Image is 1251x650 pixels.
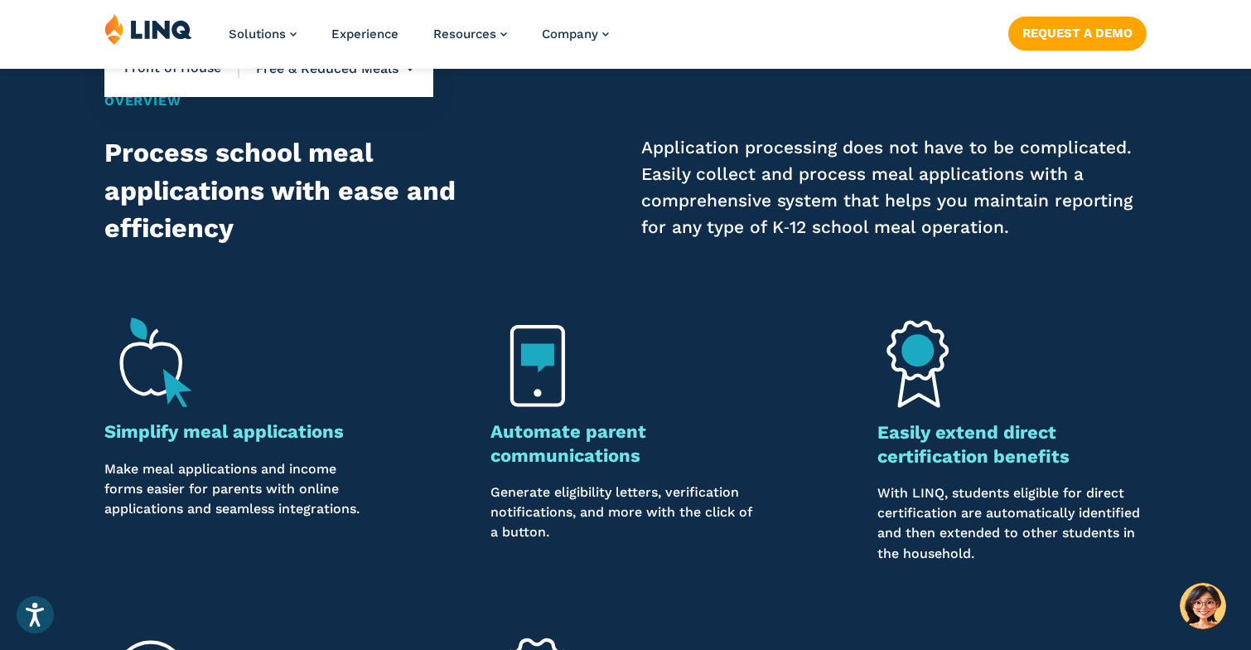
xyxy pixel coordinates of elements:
nav: Primary Navigation [229,13,609,68]
p: Application processing does not have to be complicated. Easily collect and process meal applicati... [641,134,1147,240]
h2: Process school meal applications with ease and efficiency [104,134,520,247]
span: Resources [433,27,496,41]
span: Solutions [229,27,286,41]
a: Company [542,27,609,41]
h3: Simplify meal applications [104,420,374,444]
p: Make meal applications and income forms easier for parents with online applications and seamless ... [104,459,374,564]
span: Company [542,27,598,41]
a: Experience [331,27,398,41]
p: Generate eligibility letters, verification notifications, and more with the click of a button. [490,483,760,564]
button: Hello, have a question? Let’s chat. [1180,583,1226,629]
p: With LINQ, students eligible for direct certification are automatically identified and then exten... [877,483,1147,564]
a: Solutions [229,27,297,41]
h3: Easily extend direct certification benefits [877,421,1147,468]
a: Request a Demo [1008,17,1147,50]
a: Resources [433,27,507,41]
h3: Automate parent communications [490,420,760,467]
img: LINQ | K‑12 Software [104,13,192,45]
nav: Button Navigation [1008,13,1147,50]
li: Free & Reduced Meals [239,40,413,98]
span: Front of House [124,60,239,78]
h2: Overview [104,91,1147,111]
